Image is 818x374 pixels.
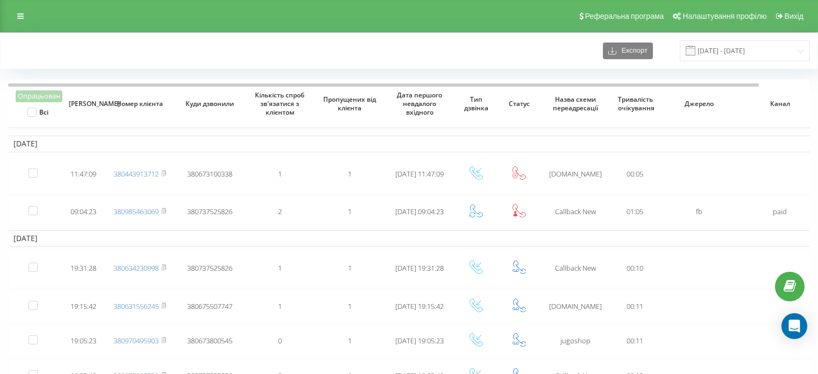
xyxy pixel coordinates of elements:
[610,290,659,322] td: 00:11
[113,169,159,179] a: 380443913712
[187,169,232,179] span: 380673100338
[27,108,48,117] label: Всі
[540,154,610,194] td: [DOMAIN_NAME]
[461,95,490,112] span: Тип дзвінка
[278,169,282,179] span: 1
[348,301,352,311] span: 1
[616,47,648,55] span: Експорт
[62,154,105,194] td: 11:47:09
[682,12,766,20] span: Налаштування профілю
[62,196,105,228] td: 09:04:23
[113,263,159,273] a: 380634230998
[395,169,444,179] span: [DATE] 11:47:09
[540,196,610,228] td: Сallback New
[618,95,652,112] span: Тривалість очікування
[749,100,812,108] span: Канал
[395,336,444,345] span: [DATE] 19:05:23
[113,207,159,216] a: 380985463069
[585,12,664,20] span: Реферальна програма
[348,169,352,179] span: 1
[348,263,352,273] span: 1
[659,196,739,228] td: fb
[62,290,105,322] td: 19:15:42
[113,336,159,345] a: 380970495903
[62,325,105,357] td: 19:05:23
[187,336,232,345] span: 380673800545
[62,249,105,288] td: 19:31:28
[278,207,282,216] span: 2
[549,95,602,112] span: Назва схеми переадресації
[395,263,444,273] span: [DATE] 19:31:28
[785,12,803,20] span: Вихід
[113,100,167,108] span: Номер клієнта
[393,91,446,116] span: Дата першого невдалого вхідного
[603,43,653,59] button: Експорт
[323,95,376,112] span: Пропущених від клієнта
[504,100,534,108] span: Статус
[781,313,807,339] div: Open Intercom Messenger
[540,290,610,322] td: [DOMAIN_NAME]
[395,301,444,311] span: [DATE] 19:15:42
[187,301,232,311] span: 380675507747
[348,336,352,345] span: 1
[278,336,282,345] span: 0
[610,154,659,194] td: 00:05
[113,301,159,311] a: 380631556245
[395,207,444,216] span: [DATE] 09:04:23
[610,249,659,288] td: 00:10
[187,207,232,216] span: 380737525826
[253,91,307,116] span: Кількість спроб зв'язатися з клієнтом
[668,100,731,108] span: Джерело
[278,301,282,311] span: 1
[540,249,610,288] td: Сallback New
[610,196,659,228] td: 01:05
[187,263,232,273] span: 380737525826
[348,207,352,216] span: 1
[69,100,98,108] span: [PERSON_NAME]
[278,263,282,273] span: 1
[540,325,610,357] td: jugoshop
[183,100,237,108] span: Куди дзвонили
[610,325,659,357] td: 00:11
